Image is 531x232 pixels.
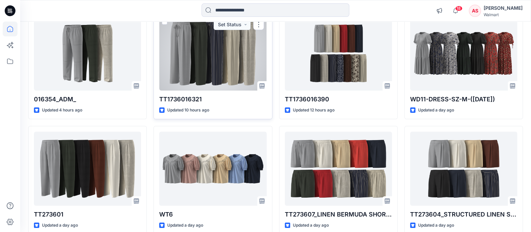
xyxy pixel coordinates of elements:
[42,222,78,229] p: Updated a day ago
[34,95,141,104] p: 016354_ADM_
[469,5,481,17] div: AS
[455,6,462,11] span: 18
[167,222,203,229] p: Updated a day ago
[410,95,517,104] p: WD11-DRESS-SZ-M-([DATE])
[418,107,454,114] p: Updated a day ago
[285,210,392,219] p: TT273607_LINEN BERMUDA SHORTS
[293,222,329,229] p: Updated a day ago
[159,210,266,219] p: WT6
[410,16,517,91] a: WD11-DRESS-SZ-M-(24-07-25)
[167,107,209,114] p: Updated 10 hours ago
[34,210,141,219] p: TT273601
[285,132,392,206] a: TT273607_LINEN BERMUDA SHORTS
[159,132,266,206] a: WT6
[159,95,266,104] p: TT1736016321
[34,16,141,91] a: 016354_ADM_
[285,16,392,91] a: TT1736016390
[159,16,266,91] a: TT1736016321
[484,4,523,12] div: [PERSON_NAME]
[34,132,141,206] a: TT273601
[410,132,517,206] a: TT273604_STRUCTURED LINEN SHORTS
[484,12,523,17] div: Walmart
[418,222,454,229] p: Updated a day ago
[42,107,82,114] p: Updated 4 hours ago
[293,107,335,114] p: Updated 12 hours ago
[285,95,392,104] p: TT1736016390
[410,210,517,219] p: TT273604_STRUCTURED LINEN SHORTS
